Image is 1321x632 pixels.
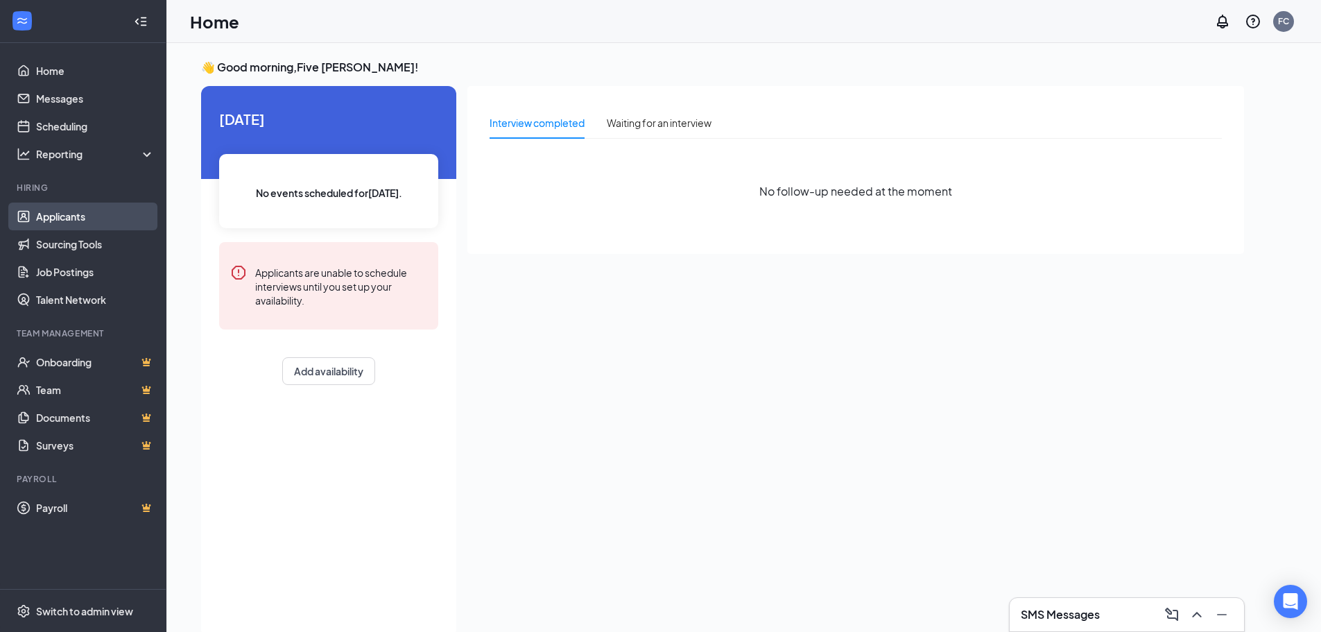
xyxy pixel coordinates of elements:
svg: Collapse [134,15,148,28]
a: DocumentsCrown [36,404,155,432]
div: FC [1278,15,1289,27]
h3: 👋 Good morning, Five [PERSON_NAME] ! [201,60,1244,75]
span: No follow-up needed at the moment [759,182,952,200]
a: Job Postings [36,258,155,286]
div: Waiting for an interview [607,115,711,130]
a: Messages [36,85,155,112]
div: Payroll [17,473,152,485]
svg: ComposeMessage [1164,606,1180,623]
div: Team Management [17,327,152,339]
a: Sourcing Tools [36,230,155,258]
a: Home [36,57,155,85]
div: Interview completed [490,115,585,130]
div: Applicants are unable to schedule interviews until you set up your availability. [255,264,427,307]
h3: SMS Messages [1021,607,1100,622]
div: Open Intercom Messenger [1274,585,1307,618]
button: ChevronUp [1186,604,1208,626]
a: PayrollCrown [36,494,155,522]
span: [DATE] [219,108,438,130]
span: No events scheduled for [DATE] . [256,185,402,200]
a: Talent Network [36,286,155,314]
svg: ChevronUp [1189,606,1205,623]
div: Switch to admin view [36,604,133,618]
a: Applicants [36,203,155,230]
a: Scheduling [36,112,155,140]
div: Hiring [17,182,152,194]
button: Minimize [1211,604,1233,626]
div: Reporting [36,147,155,161]
svg: Settings [17,604,31,618]
button: Add availability [282,357,375,385]
a: SurveysCrown [36,432,155,459]
svg: Notifications [1214,13,1231,30]
button: ComposeMessage [1161,604,1183,626]
svg: Analysis [17,147,31,161]
a: OnboardingCrown [36,348,155,376]
svg: QuestionInfo [1245,13,1261,30]
svg: WorkstreamLogo [15,14,29,28]
a: TeamCrown [36,376,155,404]
svg: Minimize [1214,606,1230,623]
svg: Error [230,264,247,281]
h1: Home [190,10,239,33]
